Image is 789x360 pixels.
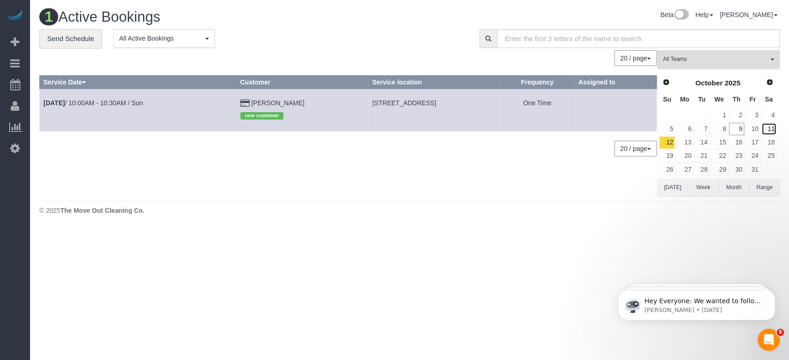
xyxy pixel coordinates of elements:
[659,163,675,176] a: 26
[40,27,158,126] span: Hey Everyone: We wanted to follow up and let you know we have been closely monitoring the account...
[43,99,65,107] b: [DATE]
[60,207,144,214] strong: The Move Out Cleaning Co.
[720,11,777,18] a: [PERSON_NAME]
[710,150,728,162] a: 22
[615,141,657,156] nav: Pagination navigation
[695,79,722,87] span: October
[729,123,744,135] a: 9
[240,112,284,120] span: new customer
[745,150,760,162] a: 24
[676,136,693,149] a: 13
[39,9,403,25] h1: Active Bookings
[497,29,780,48] input: Enter the first 3 letters of the name to search
[765,96,773,103] span: Saturday
[40,89,237,131] td: Schedule date
[745,109,760,122] a: 3
[500,89,575,131] td: Frequency
[659,150,675,162] a: 19
[729,109,744,122] a: 2
[6,9,24,22] img: Automaid Logo
[40,75,237,89] th: Service Date
[724,79,740,87] span: 2025
[236,75,368,89] th: Customer
[615,50,657,66] nav: Pagination navigation
[500,75,575,89] th: Frequency
[663,55,768,63] span: All Teams
[710,163,728,176] a: 29
[766,78,773,86] span: Next
[119,34,203,43] span: All Active Bookings
[676,150,693,162] a: 20
[40,36,159,44] p: Message from Ellie, sent 2d ago
[372,99,436,107] span: [STREET_ADDRESS]
[777,329,784,336] span: 5
[680,96,689,103] span: Monday
[113,29,215,48] button: All Active Bookings
[676,163,693,176] a: 27
[604,270,789,335] iframe: Intercom notifications message
[710,123,728,135] a: 8
[688,179,718,196] button: Week
[659,136,675,149] a: 12
[745,123,760,135] a: 10
[745,136,760,149] a: 17
[694,123,709,135] a: 7
[663,96,671,103] span: Sunday
[240,100,250,107] i: Credit Card Payment
[761,109,777,122] a: 4
[695,11,713,18] a: Help
[719,179,749,196] button: Month
[673,9,689,21] img: New interface
[761,123,777,135] a: 11
[660,76,673,89] a: Prev
[710,136,728,149] a: 15
[657,50,780,69] button: All Teams
[236,89,368,131] td: Customer
[368,75,500,89] th: Service location
[614,141,657,156] button: 20 / page
[749,179,780,196] button: Range
[39,8,58,25] span: 1
[745,163,760,176] a: 31
[729,136,744,149] a: 16
[659,123,675,135] a: 5
[763,76,776,89] a: Next
[368,89,500,131] td: Service location
[39,29,102,48] a: Send Schedule
[698,96,705,103] span: Tuesday
[749,96,756,103] span: Friday
[39,206,780,215] div: © 2025
[714,96,724,103] span: Wednesday
[614,50,657,66] button: 20 / page
[761,150,777,162] a: 25
[575,89,657,131] td: Assigned to
[251,99,304,107] a: [PERSON_NAME]
[43,99,143,107] a: [DATE]/ 10:00AM - 10:30AM / Sun
[657,50,780,65] ol: All Teams
[657,179,688,196] button: [DATE]
[660,11,689,18] a: Beta
[662,78,670,86] span: Prev
[710,109,728,122] a: 1
[729,163,744,176] a: 30
[694,150,709,162] a: 21
[733,96,740,103] span: Thursday
[729,150,744,162] a: 23
[694,163,709,176] a: 28
[575,75,657,89] th: Assigned to
[694,136,709,149] a: 14
[676,123,693,135] a: 6
[761,136,777,149] a: 18
[758,329,780,351] iframe: Intercom live chat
